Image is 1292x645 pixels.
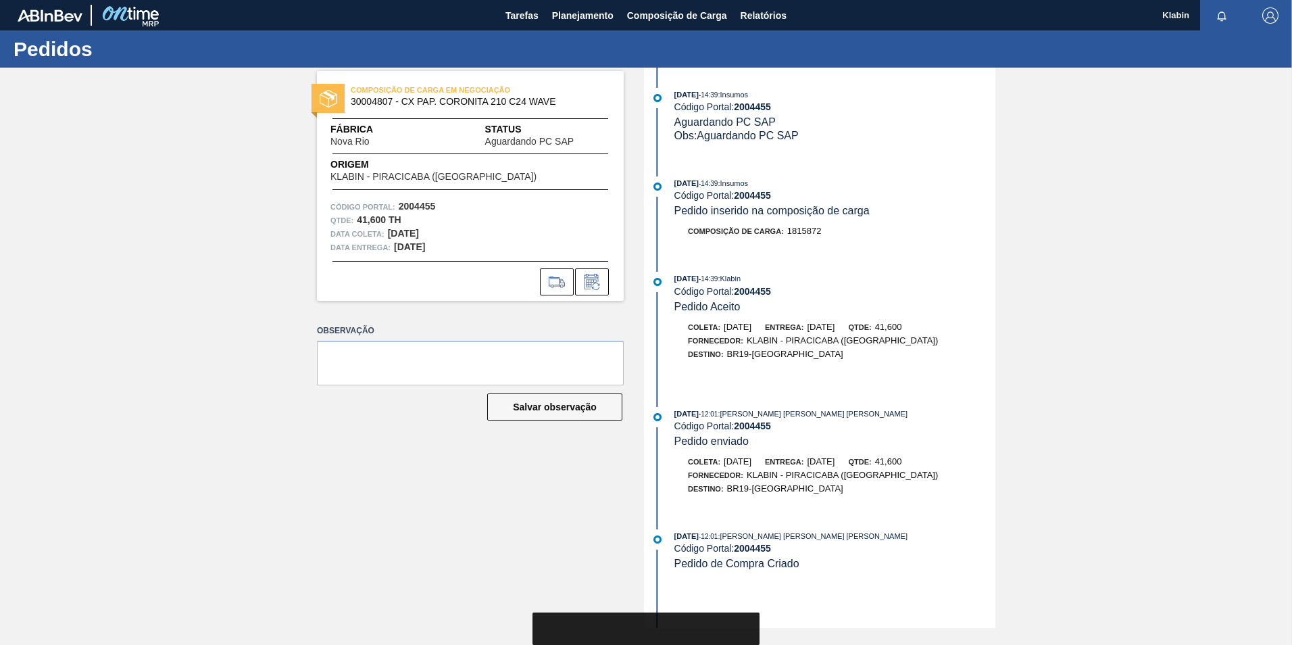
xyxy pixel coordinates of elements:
[330,158,575,172] span: Origem
[848,323,871,331] span: Qtde:
[734,101,771,112] strong: 2004455
[765,323,803,331] span: Entrega:
[674,421,995,431] div: Código Portal:
[765,458,803,466] span: Entrega:
[330,137,370,147] span: Nova Rio
[552,7,614,24] span: Planejamento
[699,410,718,418] span: - 12:01
[674,558,799,569] span: Pedido de Compra Criado
[727,349,843,359] span: BR19-[GEOGRAPHIC_DATA]
[674,190,995,201] div: Código Portal:
[807,456,835,467] span: [DATE]
[674,130,799,141] span: Obs: Aguardando PC SAP
[674,532,699,540] span: [DATE]
[875,456,902,467] span: 41,600
[485,122,610,137] span: Status
[653,535,662,544] img: atual
[399,201,436,212] strong: 2004455
[699,180,718,187] span: - 14:39
[718,410,908,418] span: : [PERSON_NAME] [PERSON_NAME] [PERSON_NAME]
[674,205,870,216] span: Pedido inserido na composição de carga
[653,183,662,191] img: atual
[718,274,741,283] span: : Klabin
[807,322,835,332] span: [DATE]
[18,9,82,22] img: TNhmsLtSVTkK8tSr43FrP2fwEKptu5GPRR3wAAAABJRU5ErkJggg==
[674,301,741,312] span: Pedido Aceito
[674,116,776,128] span: Aguardando PC SAP
[734,543,771,554] strong: 2004455
[351,83,540,97] span: COMPOSIÇÃO DE CARGA EM NEGOCIAÇÃO
[394,241,425,252] strong: [DATE]
[724,322,751,332] span: [DATE]
[674,410,699,418] span: [DATE]
[330,214,353,227] span: Qtde :
[330,241,391,254] span: Data entrega:
[734,190,771,201] strong: 2004455
[575,268,609,295] div: Informar alteração no pedido
[1200,6,1243,25] button: Notificações
[718,179,748,187] span: : Insumos
[485,137,574,147] span: Aguardando PC SAP
[487,393,622,421] button: Salvar observação
[724,456,751,467] span: [DATE]
[674,274,699,283] span: [DATE]
[330,172,537,182] span: KLABIN - PIRACICABA ([GEOGRAPHIC_DATA])
[317,321,624,341] label: Observação
[1262,7,1278,24] img: Logout
[674,179,699,187] span: [DATE]
[330,200,395,214] span: Código Portal:
[787,226,822,236] span: 1815872
[330,227,384,241] span: Data coleta:
[875,322,902,332] span: 41,600
[741,7,787,24] span: Relatórios
[653,94,662,102] img: atual
[688,337,743,345] span: Fornecedor:
[627,7,727,24] span: Composição de Carga
[14,41,253,57] h1: Pedidos
[505,7,539,24] span: Tarefas
[674,91,699,99] span: [DATE]
[388,228,419,239] strong: [DATE]
[718,532,908,540] span: : [PERSON_NAME] [PERSON_NAME] [PERSON_NAME]
[734,421,771,431] strong: 2004455
[540,268,574,295] div: Ir para Composição de Carga
[688,471,743,479] span: Fornecedor:
[688,458,720,466] span: Coleta:
[688,485,724,493] span: Destino:
[747,335,938,345] span: KLABIN - PIRACICABA ([GEOGRAPHIC_DATA])
[674,435,749,447] span: Pedido enviado
[674,543,995,554] div: Código Portal:
[747,470,938,480] span: KLABIN - PIRACICABA ([GEOGRAPHIC_DATA])
[653,278,662,286] img: atual
[688,227,784,235] span: Composição de Carga :
[674,101,995,112] div: Código Portal:
[330,122,412,137] span: Fábrica
[699,275,718,283] span: - 14:39
[357,214,401,225] strong: 41,600 TH
[734,286,771,297] strong: 2004455
[320,90,337,107] img: status
[688,323,720,331] span: Coleta:
[351,97,596,107] span: 30004807 - CX PAP. CORONITA 210 C24 WAVE
[674,286,995,297] div: Código Portal:
[727,483,843,494] span: BR19-[GEOGRAPHIC_DATA]
[699,91,718,99] span: - 14:39
[718,91,748,99] span: : Insumos
[688,350,724,358] span: Destino:
[653,413,662,421] img: atual
[848,458,871,466] span: Qtde:
[699,533,718,540] span: - 12:01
